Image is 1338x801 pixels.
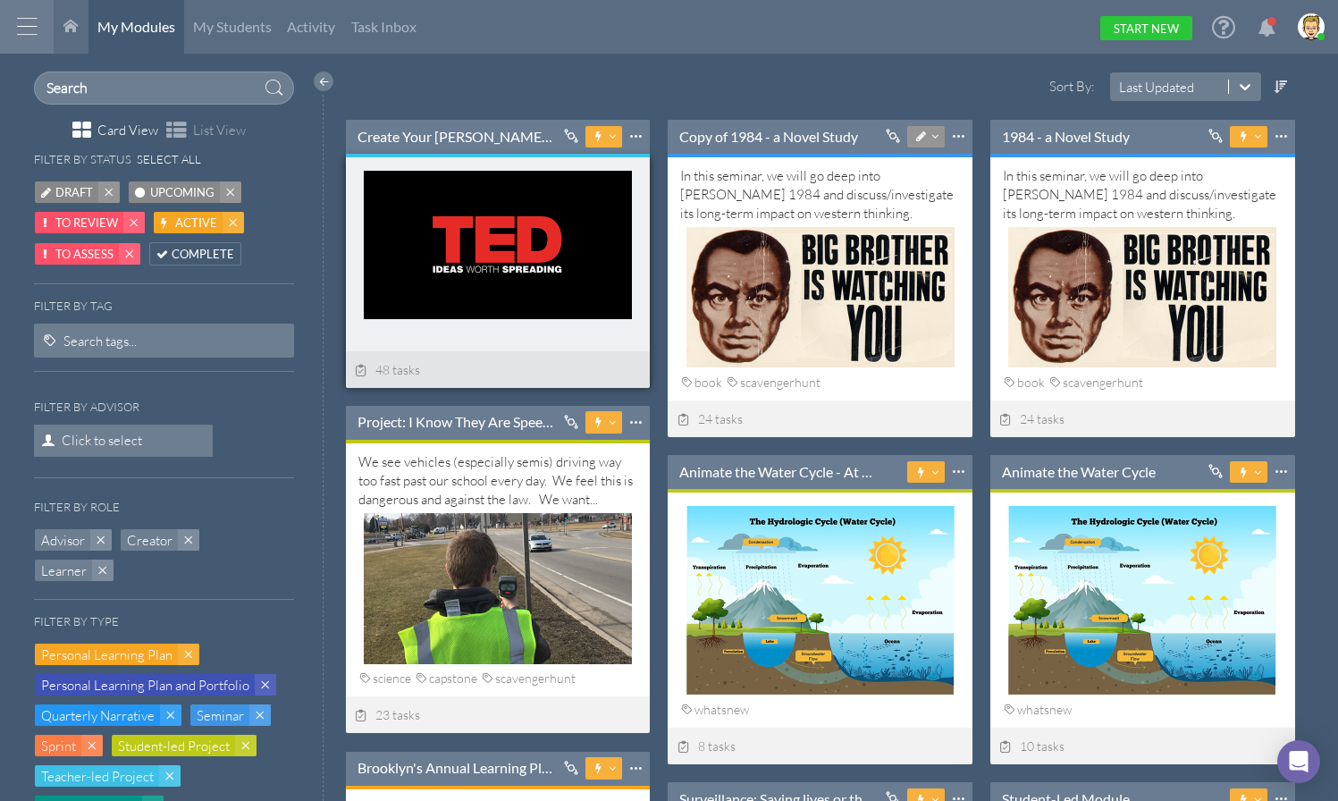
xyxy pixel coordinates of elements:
span: Activity [287,18,335,35]
a: Start New [1100,16,1192,40]
span: Click to select [34,425,213,457]
a: Brooklyn's Annual Learning Plan [358,758,554,778]
span: Personal Learning Plan [41,645,173,664]
div: Last Updated [1119,78,1194,97]
img: summary thumbnail [1008,227,1276,367]
div: whatsnew [1003,699,1075,721]
span: My Modules [97,18,175,35]
div: book [680,372,726,393]
img: summary thumbnail [686,506,955,695]
span: 8 tasks [677,738,736,754]
h6: Filter by tag [34,299,295,313]
div: capstone [415,668,481,689]
span: Task Inbox [351,18,417,35]
input: Search [34,72,295,105]
span: 24 tasks [677,411,743,426]
div: Search tags... [63,332,137,350]
span: Quarterly Narrative [41,706,155,725]
span: List View [193,121,246,139]
a: Create Your [PERSON_NAME] Talk----- [358,127,554,147]
span: Student-led Project [118,737,230,755]
div: In this seminar, we will go deep into [PERSON_NAME] 1984 and discuss/investigate its long-term im... [680,166,960,363]
img: summary thumbnail [1008,506,1276,695]
h6: Filter by Advisor [34,400,139,414]
div: scavengerhunt [726,372,824,393]
h6: Select All [137,153,201,166]
span: Complete [172,245,234,264]
span: Learner [41,561,87,580]
h6: Filter by type [34,615,119,628]
a: 1984 - a Novel Study [1002,127,1130,147]
img: summary thumbnail [364,171,632,319]
span: Active [175,214,217,232]
span: Teacher-led Project [41,767,154,786]
img: summary thumbnail [686,227,955,367]
img: image [1298,13,1325,40]
a: Animate the Water Cycle [1002,462,1156,482]
span: Seminar [197,706,244,725]
h6: Filter by status [34,153,131,166]
span: Upcoming [150,183,215,202]
div: Open Intercom Messenger [1277,740,1320,783]
span: 23 tasks [355,707,421,722]
span: Personal Learning Plan and Portfolio [41,676,249,695]
span: To Assess [55,245,114,264]
div: scavengerhunt [1048,372,1147,393]
div: science [358,668,415,689]
h6: Filter by role [34,501,120,514]
span: 48 tasks [355,362,421,377]
a: Animate the Water Cycle - At Start [679,462,876,482]
span: Sprint [41,737,76,755]
div: scavengerhunt [481,668,579,689]
span: 24 tasks [999,411,1065,426]
a: Copy of 1984 - a Novel Study [679,127,858,147]
span: Draft [55,183,93,202]
div: whatsnew [680,699,753,721]
label: Sort By: [1016,77,1099,96]
span: My Students [193,18,272,35]
span: To Review [55,214,118,232]
a: Project: I Know They Are Speeding [358,412,554,432]
div: In this seminar, we will go deep into [PERSON_NAME] 1984 and discuss/investigate its long-term im... [1003,166,1283,363]
span: Card View [97,121,158,139]
span: 10 tasks [999,738,1065,754]
div: We see vehicles (especially semis) driving way too fast past our school every day. We feel this i... [358,452,638,660]
span: Creator [127,531,173,550]
div: book [1003,372,1048,393]
span: Advisor [41,531,85,550]
img: summary thumbnail [364,513,632,664]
